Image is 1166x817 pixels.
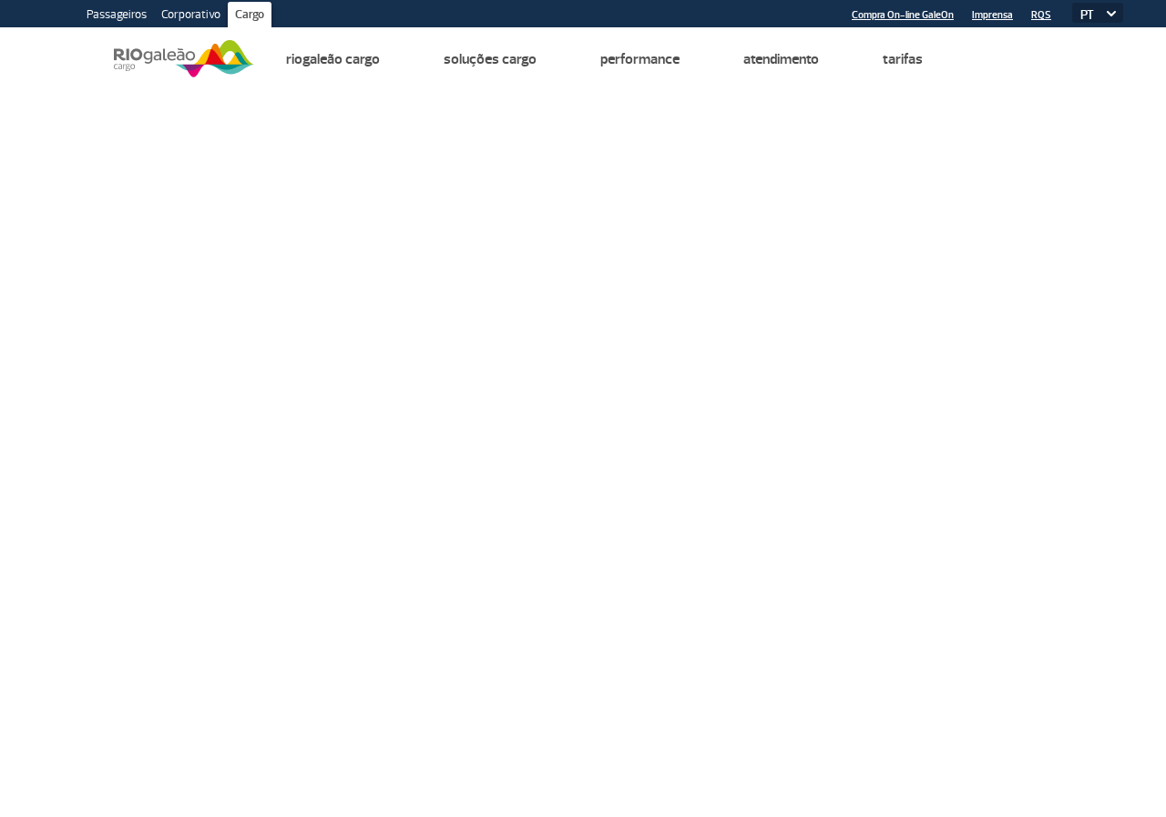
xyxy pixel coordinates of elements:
a: Atendimento [743,50,819,68]
a: Tarifas [883,50,923,68]
a: Imprensa [972,9,1013,21]
a: Soluções Cargo [444,50,537,68]
a: Compra On-line GaleOn [852,9,954,21]
a: Performance [600,50,680,68]
a: Corporativo [154,2,228,31]
a: Cargo [228,2,271,31]
a: Passageiros [79,2,154,31]
a: RQS [1031,9,1051,21]
a: Riogaleão Cargo [286,50,380,68]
